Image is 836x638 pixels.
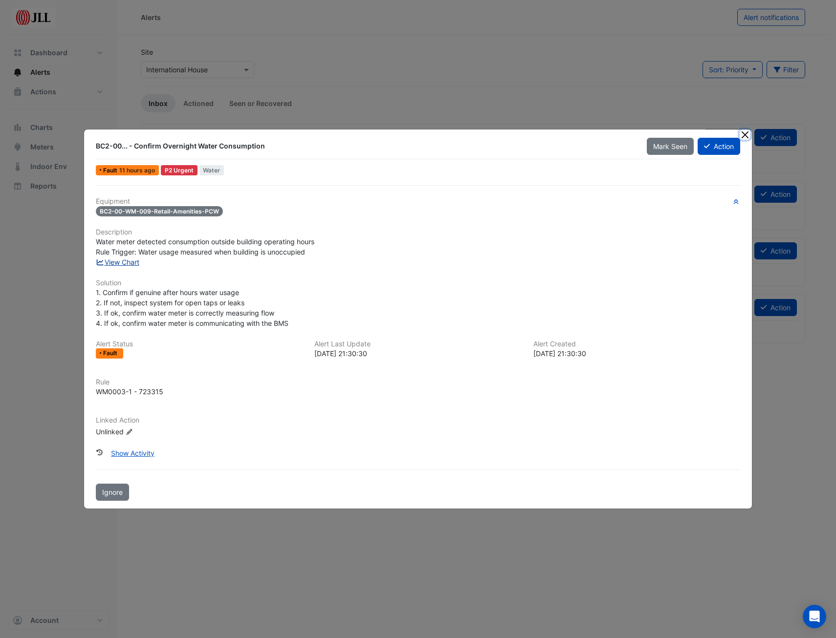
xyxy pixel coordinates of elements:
span: Ignore [102,488,123,496]
span: Fault [103,168,119,173]
span: Water meter detected consumption outside building operating hours Rule Trigger: Water usage measu... [96,237,314,256]
h6: Alert Last Update [314,340,521,348]
h6: Equipment [96,197,740,206]
span: Mark Seen [653,142,687,150]
button: Action [698,138,740,155]
h6: Alert Created [533,340,740,348]
button: Ignore [96,484,129,501]
h6: Rule [96,378,740,386]
a: View Chart [96,258,139,266]
div: Unlinked [96,426,213,436]
div: [DATE] 21:30:30 [533,348,740,359]
span: Water [199,165,224,175]
span: Wed 20-Aug-2025 21:30 AEST [119,167,155,174]
div: P2 Urgent [161,165,198,175]
span: Fault [103,350,119,356]
span: BC2-00-WM-009-Retail-Amenities-PCW [96,206,223,216]
fa-icon: Edit Linked Action [126,428,133,435]
h6: Solution [96,279,740,287]
div: Open Intercom Messenger [803,605,826,628]
button: Close [740,129,750,140]
h6: Description [96,228,740,236]
div: WM0003-1 - 723315 [96,386,163,397]
button: Show Activity [105,445,161,462]
h6: Alert Status [96,340,303,348]
div: BC2-00... - Confirm Overnight Water Consumption [96,141,635,151]
div: [DATE] 21:30:30 [314,348,521,359]
h6: Linked Action [96,416,740,425]
span: 1. Confirm if genuine after hours water usage 2. If not, inspect system for open taps or leaks 3.... [96,288,288,327]
button: Mark Seen [647,138,694,155]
